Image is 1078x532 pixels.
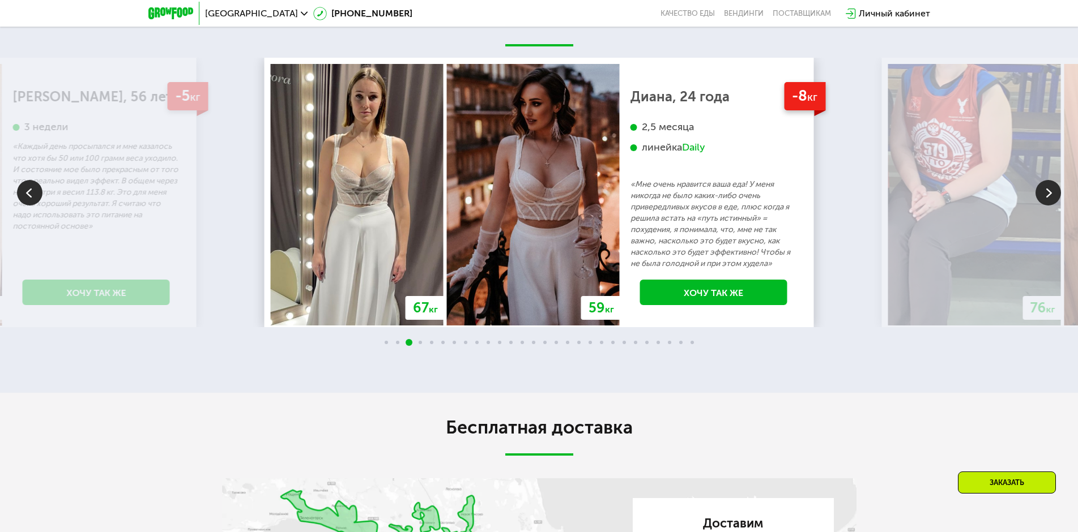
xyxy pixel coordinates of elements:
[313,7,412,20] a: [PHONE_NUMBER]
[1046,304,1055,315] span: кг
[13,91,180,102] div: [PERSON_NAME], 56 лет
[190,91,200,104] span: кг
[1023,296,1063,320] div: 76
[605,304,614,315] span: кг
[773,9,831,18] div: поставщикам
[630,121,797,134] div: 2,5 месяца
[630,179,797,269] p: «Мне очень нравится ваша еда! У меня никогда не было каких-либо очень привередливых вкусов в еде,...
[222,416,857,439] h2: Бесплатная доставка
[13,121,180,134] div: 3 недели
[429,304,438,315] span: кг
[784,82,825,111] div: -8
[205,9,298,18] span: [GEOGRAPHIC_DATA]
[859,7,930,20] div: Личный кабинет
[13,141,180,231] p: «Каждый день просыпался и мне казалось что хотя бы 50 или 100 грамм веса уходило. И состояние мое...
[630,91,797,102] div: Диана, 24 года
[167,82,208,111] div: -5
[640,280,787,305] a: Хочу так же
[23,280,170,305] a: Хочу так же
[581,296,621,320] div: 59
[661,9,715,18] a: Качество еды
[630,141,797,154] div: линейка
[1036,180,1061,205] img: Slide right
[807,91,817,104] span: кг
[17,180,42,205] img: Slide left
[724,9,764,18] a: Вендинги
[406,296,445,320] div: 67
[682,141,705,154] div: Daily
[958,471,1056,494] div: Заказать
